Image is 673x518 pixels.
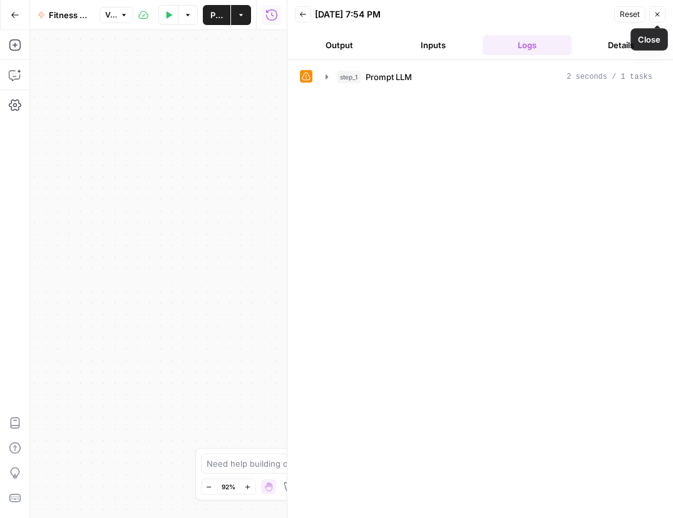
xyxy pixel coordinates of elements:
span: Reset [620,9,640,20]
button: Reset [614,6,645,23]
button: 2 seconds / 1 tasks [318,67,660,87]
span: 92% [222,482,235,492]
button: Logs [483,35,572,55]
button: Fitness Post Generator ([PERSON_NAME]) [30,5,97,25]
button: Publish [203,5,230,25]
span: step_1 [337,71,361,83]
span: Publish [210,9,223,21]
button: Details [577,35,665,55]
button: Version 2 [100,7,133,23]
span: Version 2 [105,9,116,21]
button: Inputs [389,35,478,55]
span: Fitness Post Generator ([PERSON_NAME]) [49,9,90,21]
button: Output [295,35,384,55]
span: 2 seconds / 1 tasks [567,71,652,83]
span: Prompt LLM [366,71,412,83]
